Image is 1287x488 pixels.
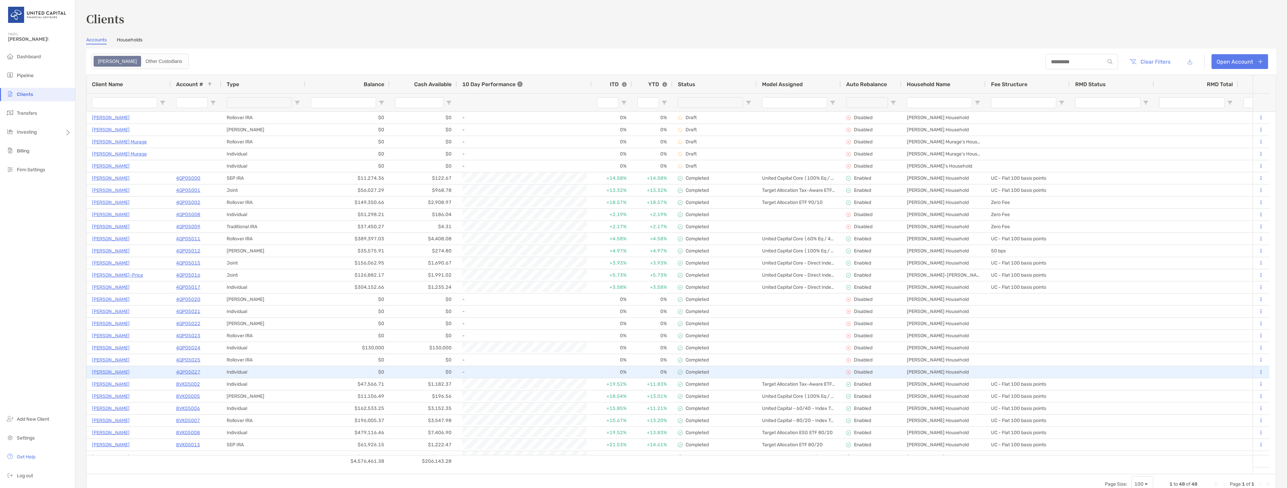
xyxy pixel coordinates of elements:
div: +2.19% [632,209,672,220]
span: Firm Settings [17,167,45,173]
div: Rollover IRA [221,354,305,366]
p: 4QP05011 [176,235,200,243]
div: +18.57% [592,197,632,208]
img: icon image [846,188,851,193]
div: $0 [390,124,457,136]
button: Open Filter Menu [379,100,384,105]
div: [PERSON_NAME] Household [901,172,986,184]
div: +13.32% [632,184,672,196]
div: [PERSON_NAME] Household [901,245,986,257]
img: draft icon [678,164,683,169]
div: +5.73% [632,269,672,281]
div: Joint [221,269,305,281]
div: Target Allocation Tax-Aware ETF 90/10 [757,184,841,196]
img: icon image [846,224,851,229]
div: United Capital Core (60% Eq / 40% Fi) (GOV/CORP) [757,233,841,245]
input: Client Name Filter Input [92,97,157,108]
div: $37,450.27 [305,221,390,233]
a: [PERSON_NAME] [92,295,130,304]
img: complete icon [678,200,683,205]
div: $0 [390,160,457,172]
span: Dashboard [17,54,41,60]
span: Transfers [17,110,37,116]
p: 4QP05024 [176,344,200,352]
img: complete icon [678,261,683,266]
div: UC - Flat 100 basis points [986,269,1070,281]
img: investing icon [6,128,14,136]
a: 4QP05015 [176,259,200,267]
p: [PERSON_NAME] [92,198,130,207]
span: Pipeline [17,73,34,78]
span: Billing [17,148,29,154]
div: [PERSON_NAME] Household [901,293,986,305]
img: complete icon [678,224,683,229]
div: $1,235.24 [390,281,457,293]
div: [PERSON_NAME] [221,318,305,329]
a: 4QP05002 [176,198,200,207]
div: 0% [592,148,632,160]
img: icon image [846,309,851,314]
input: Model Assigned Filter Input [762,97,827,108]
p: [PERSON_NAME] Murage [92,138,147,146]
p: 4QP05001 [176,186,200,195]
div: 0% [632,148,672,160]
img: dashboard icon [6,52,14,60]
div: $304,152.66 [305,281,390,293]
div: $0 [305,354,390,366]
div: Rollover IRA [221,330,305,342]
a: [PERSON_NAME] [92,332,130,340]
div: Individual [221,160,305,172]
div: [PERSON_NAME] [221,124,305,136]
div: 0% [632,306,672,317]
a: 4QP05000 [176,174,200,182]
div: UC - Flat 100 basis points [986,257,1070,269]
a: Accounts [86,37,107,44]
div: $0 [305,318,390,329]
div: $35,575.91 [305,245,390,257]
a: [PERSON_NAME] Murage [92,150,147,158]
img: icon image [846,152,851,156]
a: 4QP05023 [176,332,200,340]
div: $0 [305,330,390,342]
div: $0 [305,293,390,305]
a: [PERSON_NAME] [92,113,130,122]
div: $122.67 [390,172,457,184]
p: 4QP05020 [176,295,200,304]
div: United Capital Core (100% Eq / 0% Fi) [757,245,841,257]
img: icon image [846,140,851,144]
div: 0% [592,330,632,342]
div: $2,908.97 [390,197,457,208]
img: icon image [846,115,851,120]
p: [PERSON_NAME] [92,259,130,267]
a: 4QP05021 [176,307,200,316]
div: 0% [632,160,672,172]
button: Open Filter Menu [160,100,165,105]
input: Account # Filter Input [176,97,208,108]
a: [PERSON_NAME]-Price [92,271,143,279]
img: icon image [846,285,851,290]
div: $130,000 [390,342,457,354]
a: Open Account [1212,54,1268,69]
a: 4QP05009 [176,222,200,231]
div: 0% [592,124,632,136]
input: Fee Structure Filter Input [991,97,1056,108]
div: 0% [592,160,632,172]
button: Open Filter Menu [1143,100,1149,105]
img: icon image [846,273,851,278]
div: 0% [592,112,632,124]
div: $0 [390,354,457,366]
div: $4,408.08 [390,233,457,245]
div: [PERSON_NAME]-[PERSON_NAME]'s Household [901,269,986,281]
a: [PERSON_NAME] [92,247,130,255]
div: +3.93% [632,257,672,269]
img: firm-settings icon [6,165,14,173]
div: $130,000 [305,342,390,354]
div: United Capital Core - Direct Indexing (100% Eq / 0% Fi) [757,281,841,293]
div: [PERSON_NAME] Household [901,221,986,233]
div: $186.04 [390,209,457,220]
img: complete icon [678,321,683,326]
img: icon image [846,164,851,169]
div: [PERSON_NAME] [221,245,305,257]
